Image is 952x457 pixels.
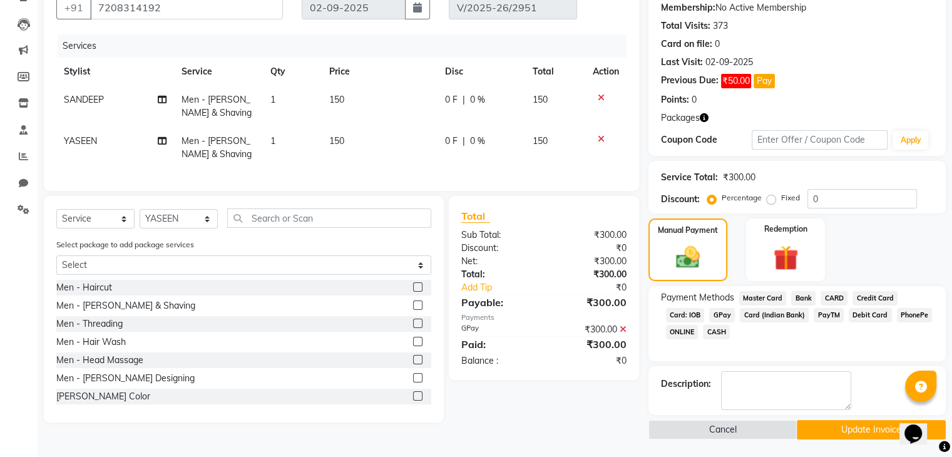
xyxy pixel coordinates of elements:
[661,111,700,125] span: Packages
[322,58,438,86] th: Price
[661,1,933,14] div: No Active Membership
[56,58,174,86] th: Stylist
[585,58,627,86] th: Action
[56,281,112,294] div: Men - Haircut
[661,377,711,391] div: Description:
[781,192,800,203] label: Fixed
[544,323,636,336] div: ₹300.00
[559,281,635,294] div: ₹0
[661,93,689,106] div: Points:
[444,93,457,106] span: 0 F
[544,228,636,242] div: ₹300.00
[452,323,544,336] div: GPay
[58,34,636,58] div: Services
[661,38,712,51] div: Card on file:
[263,58,322,86] th: Qty
[56,239,194,250] label: Select package to add package services
[661,56,703,69] div: Last Visit:
[270,94,275,105] span: 1
[452,255,544,268] div: Net:
[754,74,775,88] button: Pay
[821,291,847,306] span: CARD
[452,228,544,242] div: Sub Total:
[740,308,809,322] span: Card (Indian Bank)
[452,337,544,352] div: Paid:
[461,210,490,223] span: Total
[56,372,195,385] div: Men - [PERSON_NAME] Designing
[668,244,707,271] img: _cash.svg
[56,317,123,331] div: Men - Threading
[544,354,636,367] div: ₹0
[752,130,888,150] input: Enter Offer / Coupon Code
[227,208,431,228] input: Search or Scan
[544,337,636,352] div: ₹300.00
[791,291,816,306] span: Bank
[797,420,946,439] button: Update Invoice
[533,94,548,105] span: 150
[661,291,734,304] span: Payment Methods
[739,291,787,306] span: Master Card
[705,56,753,69] div: 02-09-2025
[56,299,195,312] div: Men - [PERSON_NAME] & Shaving
[64,94,104,105] span: SANDEEP
[469,135,484,148] span: 0 %
[852,291,898,306] span: Credit Card
[692,93,697,106] div: 0
[452,354,544,367] div: Balance :
[444,135,457,148] span: 0 F
[814,308,844,322] span: PayTM
[764,223,807,235] label: Redemption
[329,94,344,105] span: 150
[765,242,806,274] img: _gift.svg
[713,19,728,33] div: 373
[182,135,252,160] span: Men - [PERSON_NAME] & Shaving
[544,242,636,255] div: ₹0
[56,336,126,349] div: Men - Hair Wash
[533,135,548,146] span: 150
[661,133,752,146] div: Coupon Code
[544,295,636,310] div: ₹300.00
[661,19,710,33] div: Total Visits:
[658,225,718,236] label: Manual Payment
[661,74,719,88] div: Previous Due:
[437,58,525,86] th: Disc
[899,407,939,444] iframe: chat widget
[329,135,344,146] span: 150
[64,135,97,146] span: YASEEN
[56,390,150,403] div: [PERSON_NAME] Color
[849,308,892,322] span: Debit Card
[452,242,544,255] div: Discount:
[893,131,928,150] button: Apply
[661,1,715,14] div: Membership:
[666,308,705,322] span: Card: IOB
[462,135,464,148] span: |
[525,58,585,86] th: Total
[661,171,718,184] div: Service Total:
[462,93,464,106] span: |
[174,58,263,86] th: Service
[721,74,751,88] span: ₹50.00
[722,192,762,203] label: Percentage
[544,268,636,281] div: ₹300.00
[666,325,699,339] span: ONLINE
[709,308,735,322] span: GPay
[182,94,252,118] span: Men - [PERSON_NAME] & Shaving
[56,354,143,367] div: Men - Head Massage
[715,38,720,51] div: 0
[452,295,544,310] div: Payable:
[270,135,275,146] span: 1
[544,255,636,268] div: ₹300.00
[452,268,544,281] div: Total:
[703,325,730,339] span: CASH
[648,420,797,439] button: Cancel
[452,281,559,294] a: Add Tip
[897,308,933,322] span: PhonePe
[661,193,700,206] div: Discount:
[469,93,484,106] span: 0 %
[723,171,755,184] div: ₹300.00
[461,312,627,323] div: Payments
